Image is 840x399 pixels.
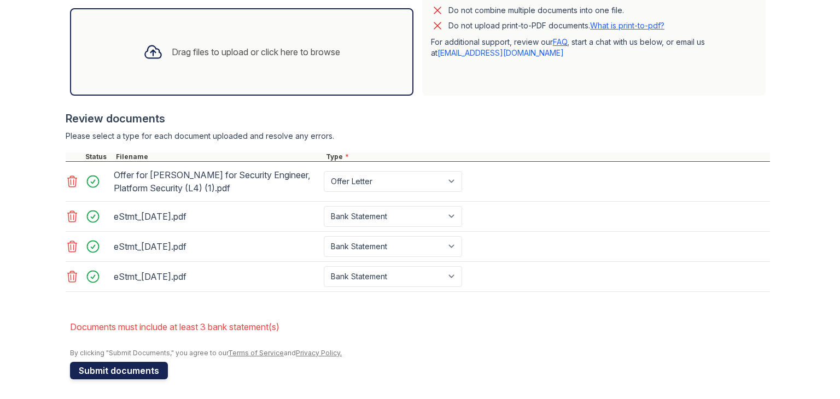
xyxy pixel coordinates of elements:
p: For additional support, review our , start a chat with us below, or email us at [431,37,757,58]
a: [EMAIL_ADDRESS][DOMAIN_NAME] [437,48,564,57]
div: eStmt_[DATE].pdf [114,238,319,255]
div: eStmt_[DATE].pdf [114,208,319,225]
a: What is print-to-pdf? [590,21,664,30]
div: Do not combine multiple documents into one file. [448,4,624,17]
p: Do not upload print-to-PDF documents. [448,20,664,31]
a: Terms of Service [228,349,284,357]
div: Type [324,152,770,161]
div: Review documents [66,111,770,126]
div: By clicking "Submit Documents," you agree to our and [70,349,770,357]
div: Offer for [PERSON_NAME] for Security Engineer, Platform Security (L4) (1).pdf [114,166,319,197]
div: Please select a type for each document uploaded and resolve any errors. [66,131,770,142]
a: FAQ [553,37,567,46]
div: Status [83,152,114,161]
button: Submit documents [70,362,168,379]
li: Documents must include at least 3 bank statement(s) [70,316,770,338]
div: Filename [114,152,324,161]
div: eStmt_[DATE].pdf [114,268,319,285]
div: Drag files to upload or click here to browse [172,45,340,58]
a: Privacy Policy. [296,349,342,357]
